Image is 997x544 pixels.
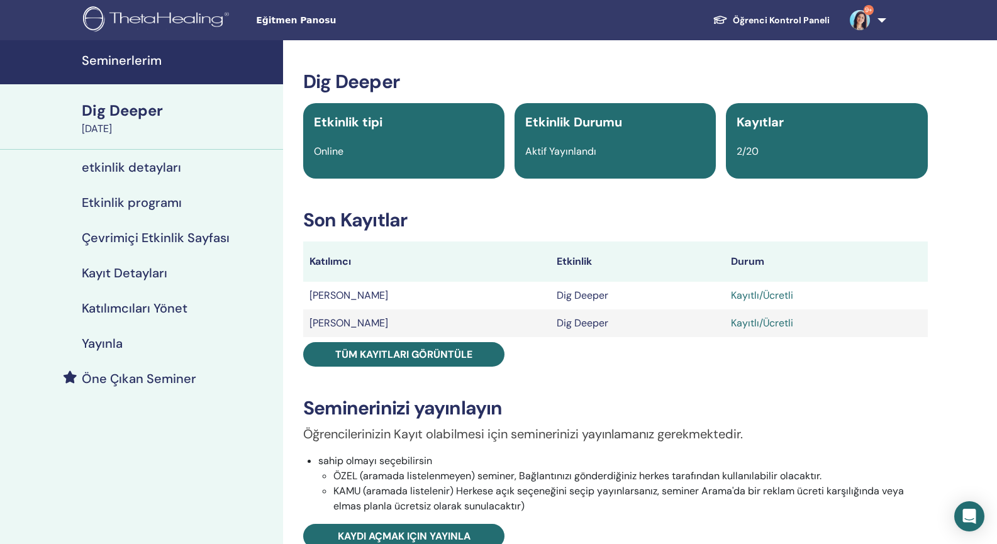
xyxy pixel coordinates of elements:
td: [PERSON_NAME] [303,309,550,337]
a: Dig Deeper[DATE] [74,100,283,136]
h4: etkinlik detayları [82,160,181,175]
span: Aktif Yayınlandı [525,145,596,158]
td: Dig Deeper [550,282,725,309]
li: sahip olmayı seçebilirsin [318,453,928,514]
a: Öğrenci Kontrol Paneli [703,9,840,32]
span: Kayıtlar [737,114,784,130]
img: graduation-cap-white.svg [713,14,728,25]
h4: Öne Çıkan Seminer [82,371,196,386]
th: Katılımcı [303,241,550,282]
img: default.jpg [850,10,870,30]
h4: Kayıt Detayları [82,265,167,280]
div: [DATE] [82,121,276,136]
h4: Etkinlik programı [82,195,182,210]
div: Dig Deeper [82,100,276,121]
h3: Dig Deeper [303,70,928,93]
span: 9+ [864,5,874,15]
span: 2/20 [737,145,759,158]
h3: Seminerinizi yayınlayın [303,397,928,419]
div: Kayıtlı/Ücretli [731,288,922,303]
img: logo.png [83,6,233,35]
div: Open Intercom Messenger [954,501,984,531]
span: Tüm kayıtları görüntüle [335,348,472,361]
span: Kaydı açmak için yayınla [338,530,471,543]
h3: Son Kayıtlar [303,209,928,231]
th: Etkinlik [550,241,725,282]
span: Etkinlik tipi [314,114,382,130]
p: Öğrencilerinizin Kayıt olabilmesi için seminerinizi yayınlamanız gerekmektedir. [303,425,928,443]
h4: Çevrimiçi Etkinlik Sayfası [82,230,230,245]
span: Eğitmen Panosu [256,14,445,27]
li: ÖZEL (aramada listelenmeyen) seminer, Bağlantınızı gönderdiğiniz herkes tarafından kullanılabilir... [333,469,928,484]
td: Dig Deeper [550,309,725,337]
li: KAMU (aramada listelenir) Herkese açık seçeneğini seçip yayınlarsanız, seminer Arama'da bir rekla... [333,484,928,514]
h4: Katılımcıları Yönet [82,301,187,316]
span: Etkinlik Durumu [525,114,622,130]
h4: Seminerlerim [82,53,276,68]
th: Durum [725,241,928,282]
div: Kayıtlı/Ücretli [731,316,922,331]
td: [PERSON_NAME] [303,282,550,309]
h4: Yayınla [82,336,123,351]
a: Tüm kayıtları görüntüle [303,342,504,367]
span: Online [314,145,343,158]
